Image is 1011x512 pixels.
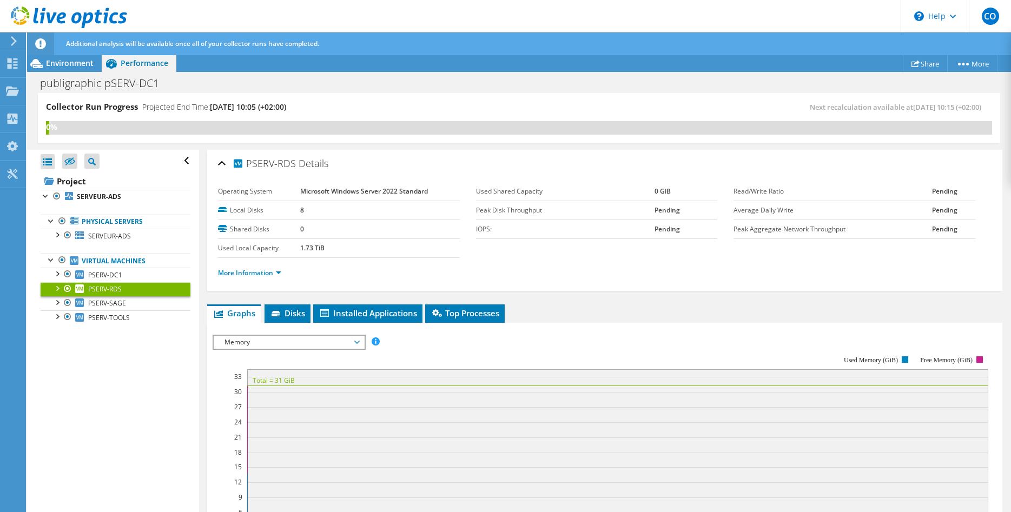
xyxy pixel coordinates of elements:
a: Physical Servers [41,215,190,229]
label: Average Daily Write [734,205,932,216]
text: 21 [234,433,242,442]
text: Free Memory (GiB) [921,356,973,364]
a: More [947,55,997,72]
label: IOPS: [476,224,655,235]
a: PSERV-SAGE [41,296,190,310]
b: Pending [932,205,957,215]
span: Performance [121,58,168,68]
b: 8 [300,205,304,215]
span: PSERV-SAGE [88,298,126,308]
span: PSERV-RDS [88,284,122,294]
a: PSERV-RDS [41,282,190,296]
h4: Projected End Time: [142,101,286,113]
span: [DATE] 10:15 (+02:00) [913,102,981,112]
b: Pending [932,187,957,196]
span: Installed Applications [319,308,417,318]
span: Details [299,157,328,170]
span: PSERV-DC1 [88,270,122,280]
text: 27 [234,402,242,411]
label: Peak Aggregate Network Throughput [734,224,932,235]
label: Operating System [218,186,300,197]
text: 12 [234,477,242,487]
text: 18 [234,448,242,457]
span: [DATE] 10:05 (+02:00) [210,102,286,112]
text: 15 [234,462,242,471]
text: 24 [234,417,242,427]
span: Top Processes [431,308,499,318]
text: 33 [234,372,242,381]
b: Microsoft Windows Server 2022 Standard [300,187,428,196]
a: PSERV-TOOLS [41,310,190,324]
span: Memory [219,336,358,349]
a: Project [41,172,190,190]
a: SERVEUR-ADS [41,190,190,204]
span: Environment [46,58,94,68]
span: Disks [270,308,305,318]
b: 1.73 TiB [300,243,325,252]
text: 30 [234,387,242,396]
a: SERVEUR-ADS [41,229,190,243]
b: 0 [300,224,304,234]
label: Read/Write Ratio [734,186,932,197]
b: Pending [932,224,957,234]
text: Total = 31 GiB [253,376,295,385]
label: Used Local Capacity [218,243,300,254]
h1: publigraphic pSERV-DC1 [35,77,176,89]
b: Pending [655,205,680,215]
svg: \n [914,11,924,21]
b: 0 GiB [655,187,671,196]
span: CO [982,8,999,25]
text: 9 [239,493,242,502]
a: Virtual Machines [41,254,190,268]
span: PSERV-TOOLS [88,313,130,322]
span: Graphs [213,308,255,318]
div: 0% [46,121,49,133]
a: More Information [218,268,281,277]
b: Pending [655,224,680,234]
label: Local Disks [218,205,300,216]
text: Used Memory (GiB) [844,356,898,364]
label: Shared Disks [218,224,300,235]
a: Share [903,55,948,72]
label: Peak Disk Throughput [476,205,655,216]
span: PSERV-RDS [232,157,296,169]
a: PSERV-DC1 [41,268,190,282]
b: SERVEUR-ADS [77,192,121,201]
span: Next recalculation available at [810,102,987,112]
label: Used Shared Capacity [476,186,655,197]
span: Additional analysis will be available once all of your collector runs have completed. [66,39,319,48]
span: SERVEUR-ADS [88,231,131,241]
